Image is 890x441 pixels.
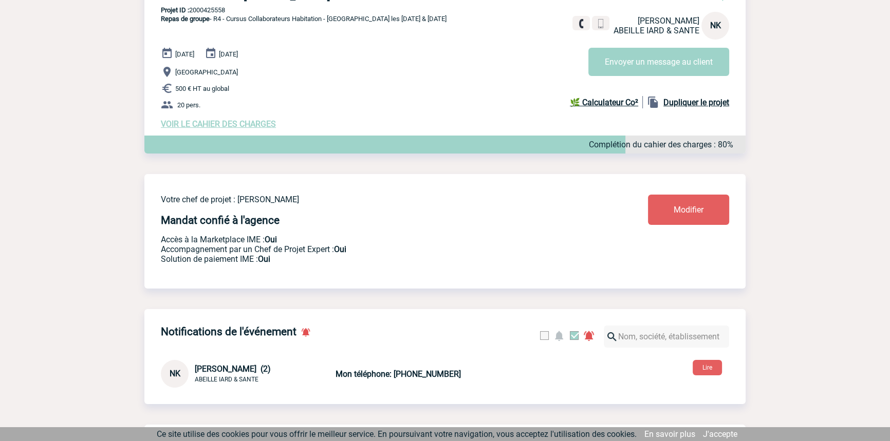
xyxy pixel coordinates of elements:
[175,50,194,58] span: [DATE]
[570,98,638,107] b: 🌿 Calculateur Co²
[161,15,210,23] span: Repas de groupe
[161,214,280,226] h4: Mandat confié à l'agence
[644,429,695,439] a: En savoir plus
[577,19,586,28] img: fixe.png
[638,16,699,26] span: [PERSON_NAME]
[170,369,180,378] span: NK
[177,101,200,109] span: 20 pers.
[161,6,189,14] b: Projet ID :
[684,362,730,372] a: Lire
[596,19,605,28] img: portable.png
[161,244,587,254] p: Prestation payante
[614,26,699,35] span: ABEILLE IARD & SANTE
[647,96,659,108] img: file_copy-black-24dp.png
[175,68,238,76] span: [GEOGRAPHIC_DATA]
[195,364,271,374] span: [PERSON_NAME] (2)
[703,429,737,439] a: J'accepte
[674,205,703,215] span: Modifier
[195,376,258,383] span: ABEILLE IARD & SANTE
[144,6,746,14] p: 2000425558
[175,85,229,92] span: 500 € HT au global
[336,369,461,379] b: Mon téléphone: [PHONE_NUMBER]
[334,244,346,254] b: Oui
[219,50,238,58] span: [DATE]
[710,21,721,30] span: NK
[161,360,333,388] div: Conversation privée : Client - Agence
[161,325,296,338] h4: Notifications de l'événement
[265,235,277,244] b: Oui
[663,98,729,107] b: Dupliquer le projet
[588,48,729,76] button: Envoyer un message au client
[161,235,587,244] p: Accès à la Marketplace IME :
[157,429,637,439] span: Ce site utilise des cookies pour vous offrir le meilleur service. En poursuivant votre navigation...
[161,254,587,264] p: Conformité aux process achat client, Prise en charge de la facturation, Mutualisation de plusieur...
[161,15,447,23] span: - R4 - Cursus Collaborateurs Habitation - [GEOGRAPHIC_DATA] les [DATE] & [DATE]
[693,360,722,375] button: Lire
[161,195,587,204] p: Votre chef de projet : [PERSON_NAME]
[161,369,577,378] a: NK [PERSON_NAME] (2) ABEILLE IARD & SANTE Mon téléphone: [PHONE_NUMBER]
[258,254,270,264] b: Oui
[161,119,276,129] a: VOIR LE CAHIER DES CHARGES
[570,96,643,108] a: 🌿 Calculateur Co²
